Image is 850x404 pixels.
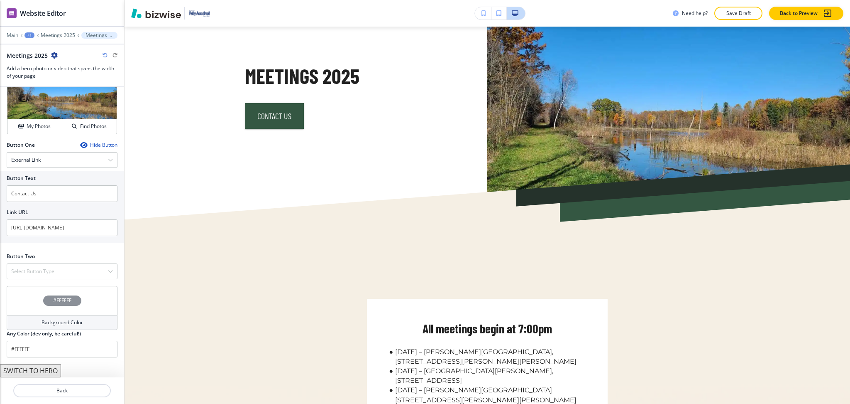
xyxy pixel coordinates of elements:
h3: Need help? [682,10,708,17]
h4: My Photos [27,123,51,130]
h2: Any Color (dev only, be careful!) [7,330,81,337]
button: Meetings 2025 [41,32,75,38]
h2: Meetings 2025 [7,51,48,60]
button: My Photos [7,119,62,134]
img: Your Logo [188,10,211,17]
h2: Link URL [7,209,28,216]
img: Bizwise Logo [131,8,181,18]
h4: #FFFFFF [53,297,71,304]
h4: Select Button Type [11,268,54,275]
h2: Button Two [7,253,35,260]
h4: Background Color [42,319,83,326]
img: editor icon [7,8,17,18]
p: Save Draft [725,10,752,17]
input: Ex. www.google.com [7,219,117,236]
button: #FFFFFFBackground Color [7,286,117,330]
button: Meetings 2025 [81,32,117,39]
p: Meetings 2025 [85,32,113,38]
p: Back to Preview [780,10,818,17]
h2: Button Text [7,175,36,182]
button: Back [13,384,111,397]
h2: Button One [7,141,35,149]
li: [DATE] – [GEOGRAPHIC_DATA][PERSON_NAME], [STREET_ADDRESS] [385,366,599,385]
p: Back [14,387,110,394]
h3: Add a hero photo or video that spans the width of your page [7,65,117,80]
button: Back to Preview [769,7,843,20]
h4: External Link [11,156,41,164]
a: Contact Us [245,103,304,129]
li: [DATE] – [PERSON_NAME][GEOGRAPHIC_DATA], [STREET_ADDRESS][PERSON_NAME][PERSON_NAME] [385,347,599,366]
button: Save Draft [714,7,762,20]
p: All meetings begin at 7:00pm [423,320,552,337]
button: +1 [24,32,34,38]
div: My PhotosFind Photos [7,81,117,135]
h3: Meetings 2025 [245,62,457,90]
button: Find Photos [62,119,117,134]
h2: Website Editor [20,8,66,18]
h4: Find Photos [80,123,107,130]
button: Hide Button [80,142,117,148]
button: Main [7,32,18,38]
